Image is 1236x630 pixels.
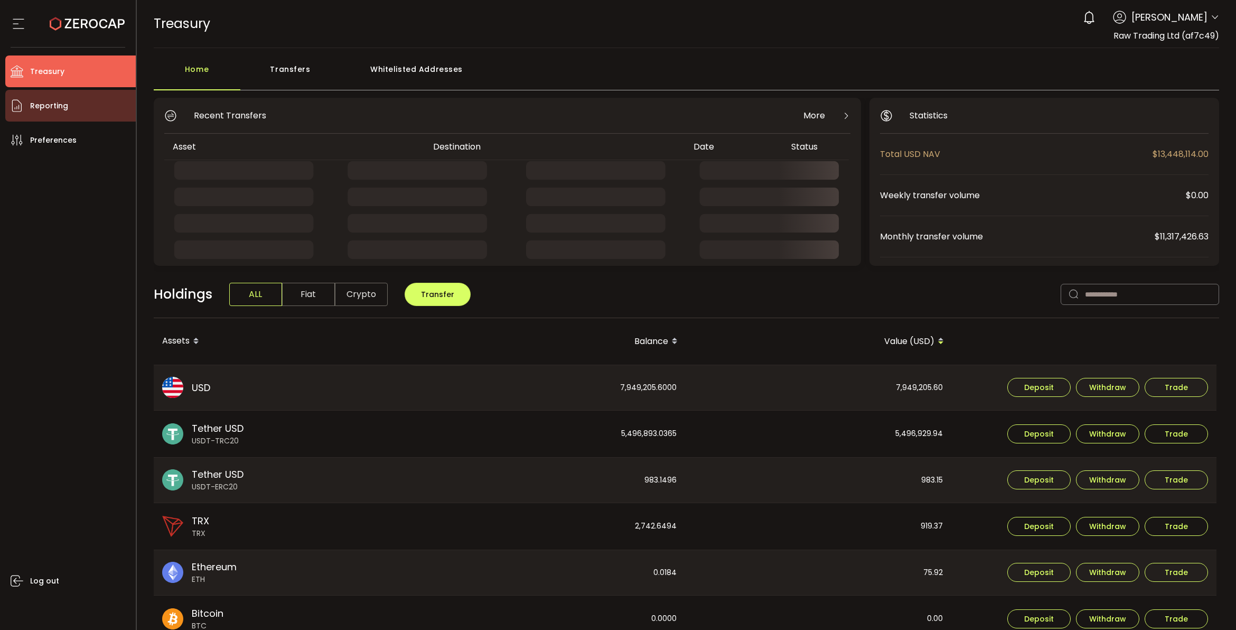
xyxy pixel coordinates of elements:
[192,606,223,620] span: Bitcoin
[1089,384,1126,391] span: Withdraw
[405,283,471,306] button: Transfer
[1076,470,1139,489] button: Withdraw
[162,516,183,537] img: trx_portfolio.png
[420,503,685,550] div: 2,742.6494
[1024,615,1054,623] span: Deposit
[910,109,948,122] span: Statistics
[1089,430,1126,438] span: Withdraw
[880,147,1153,161] span: Total USD NAV
[229,283,282,306] span: ALL
[1165,430,1188,438] span: Trade
[1145,470,1208,489] button: Trade
[1089,615,1126,623] span: Withdraw
[1007,563,1071,582] button: Deposit
[162,423,183,444] img: usdt_portfolio.svg
[154,14,210,33] span: Treasury
[421,289,454,300] span: Transfer
[1076,609,1139,628] button: Withdraw
[194,109,266,122] span: Recent Transfers
[1024,523,1054,530] span: Deposit
[154,59,240,90] div: Home
[30,573,59,589] span: Log out
[686,365,951,411] div: 7,949,205.60
[1076,563,1139,582] button: Withdraw
[420,411,685,457] div: 5,496,893.0365
[1024,384,1054,391] span: Deposit
[1089,523,1126,530] span: Withdraw
[1076,517,1139,536] button: Withdraw
[30,64,64,79] span: Treasury
[1089,569,1126,576] span: Withdraw
[1089,476,1126,484] span: Withdraw
[192,436,244,447] span: USDT-TRC20
[162,562,183,583] img: eth_portfolio.svg
[1186,189,1209,202] span: $0.00
[425,141,685,153] div: Destination
[192,421,244,436] span: Tether USD
[1183,579,1236,630] iframe: Chat Widget
[282,283,335,306] span: Fiat
[420,365,685,411] div: 7,949,205.6000
[420,458,685,503] div: 983.1496
[1007,378,1071,397] button: Deposit
[1007,424,1071,443] button: Deposit
[686,503,951,550] div: 919.37
[335,283,388,306] span: Crypto
[1113,30,1219,42] span: Raw Trading Ltd (af7c49)
[192,574,237,585] span: ETH
[1153,147,1209,161] span: $13,448,114.00
[420,332,686,350] div: Balance
[1145,609,1208,628] button: Trade
[783,141,849,153] div: Status
[880,230,1155,243] span: Monthly transfer volume
[1145,424,1208,443] button: Trade
[192,381,210,395] span: USD
[240,59,341,90] div: Transfers
[1145,563,1208,582] button: Trade
[30,133,77,148] span: Preferences
[1007,517,1071,536] button: Deposit
[420,550,685,596] div: 0.0184
[192,467,244,481] span: Tether USD
[1131,10,1207,24] span: [PERSON_NAME]
[686,550,951,596] div: 75.92
[1165,384,1188,391] span: Trade
[192,560,237,574] span: Ethereum
[162,469,183,490] img: usdt_portfolio.svg
[686,458,951,503] div: 983.15
[192,481,244,493] span: USDT-ERC20
[1165,476,1188,484] span: Trade
[1024,569,1054,576] span: Deposit
[1007,470,1071,489] button: Deposit
[1155,230,1209,243] span: $11,317,426.63
[1024,430,1054,438] span: Deposit
[880,189,1186,202] span: Weekly transfer volume
[1007,609,1071,628] button: Deposit
[685,141,783,153] div: Date
[162,608,183,629] img: btc_portfolio.svg
[192,528,209,539] span: TRX
[686,411,951,457] div: 5,496,929.94
[192,514,209,528] span: TRX
[1165,615,1188,623] span: Trade
[1165,523,1188,530] span: Trade
[162,377,183,398] img: usd_portfolio.svg
[1024,476,1054,484] span: Deposit
[1165,569,1188,576] span: Trade
[1076,424,1139,443] button: Withdraw
[30,98,68,114] span: Reporting
[1145,378,1208,397] button: Trade
[154,284,212,304] span: Holdings
[341,59,493,90] div: Whitelisted Addresses
[164,141,425,153] div: Asset
[154,332,420,350] div: Assets
[1076,378,1139,397] button: Withdraw
[803,109,825,122] span: More
[1145,517,1208,536] button: Trade
[686,332,952,350] div: Value (USD)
